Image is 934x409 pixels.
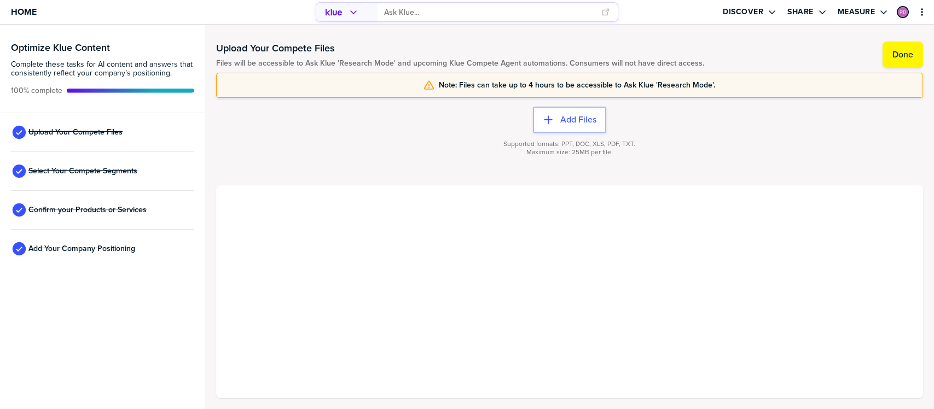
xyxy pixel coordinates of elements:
label: Discover [723,7,763,17]
img: 40206ca5310b45c849f0f6904836f26c-sml.png [898,7,908,17]
button: Done [883,42,923,68]
span: Active [11,86,62,95]
label: Done [892,49,913,60]
label: Measure [838,7,875,17]
span: Confirm your Products or Services [28,206,147,214]
button: Add Files [533,107,606,133]
a: Edit Profile [896,5,910,19]
label: Share [787,7,814,17]
span: Note: Files can take up to 4 hours to be accessible to Ask Klue 'Research Mode'. [439,81,715,90]
span: Maximum size: 25MB per file. [526,148,613,156]
span: Upload Your Compete Files [28,128,123,137]
span: Files will be accessible to Ask Klue 'Research Mode' and upcoming Klue Compete Agent automations.... [216,59,704,68]
span: Complete these tasks for AI content and answers that consistently reflect your company’s position... [11,60,194,78]
input: Ask Klue... [384,3,595,21]
span: Home [11,7,37,16]
h1: Upload Your Compete Files [216,42,704,55]
div: Priyanshi Dwivedi [897,6,909,18]
h3: Optimize Klue Content [11,43,194,52]
span: Supported formats: PPT, DOC, XLS, PDF, TXT. [503,140,635,148]
label: Add Files [560,114,596,125]
span: Select Your Compete Segments [28,167,137,176]
span: Add Your Company Positioning [28,244,135,253]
